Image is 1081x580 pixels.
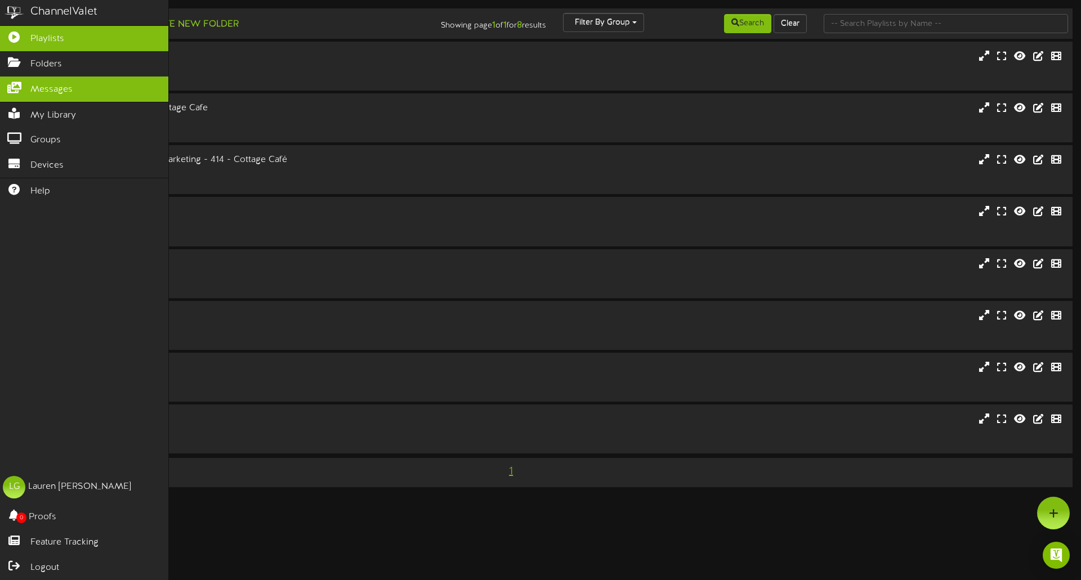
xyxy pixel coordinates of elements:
[30,83,73,96] span: Messages
[45,322,460,331] div: Landscape ( 16:9 )
[45,332,460,341] div: # 13471
[30,109,76,122] span: My Library
[824,14,1068,33] input: -- Search Playlists by Name --
[45,374,460,384] div: Landscape ( 16:9 )
[28,480,131,493] div: Lauren [PERSON_NAME]
[30,561,59,574] span: Logout
[45,309,460,322] div: USDC 22" Display 2
[45,413,460,426] div: USDC 43" Display 2
[45,218,460,228] div: Landscape ( 16:9 )
[3,476,25,498] div: LG
[30,134,61,147] span: Groups
[45,270,460,280] div: Landscape ( 16:9 )
[381,13,555,32] div: Showing page of for results
[563,13,644,32] button: Filter By Group
[45,384,460,393] div: # 10194
[503,20,507,30] strong: 1
[45,361,460,374] div: USDC 32" Display
[45,426,460,435] div: Landscape ( 16:9 )
[45,63,460,73] div: Ticker ( )
[29,511,56,524] span: Proofs
[506,465,516,478] span: 1
[45,435,460,445] div: # 10193
[45,258,460,271] div: USDC 22" Display 1
[492,20,495,30] strong: 1
[30,185,50,198] span: Help
[45,280,460,289] div: # 13470
[774,14,807,33] button: Clear
[45,102,460,115] div: America Fork - 1547 - Cottage Cafe
[30,33,64,46] span: Playlists
[724,14,771,33] button: Search
[30,159,64,172] span: Devices
[45,167,460,176] div: Landscape ( 16:9 )
[16,512,26,523] span: 0
[30,4,97,20] div: ChannelValet
[45,205,460,218] div: [GEOGRAPHIC_DATA]
[45,228,460,237] div: # 10192
[45,154,460,167] div: American Fork - 1547 - Marketing - 414 - Cottage Café
[30,536,99,549] span: Feature Tracking
[45,124,460,134] div: # 4301
[45,115,460,124] div: Landscape ( 16:9 )
[1043,542,1070,569] div: Open Intercom Messenger
[30,58,62,71] span: Folders
[45,73,460,82] div: # 2515
[45,176,460,186] div: # 2514
[130,17,242,32] button: Create New Folder
[517,20,522,30] strong: 8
